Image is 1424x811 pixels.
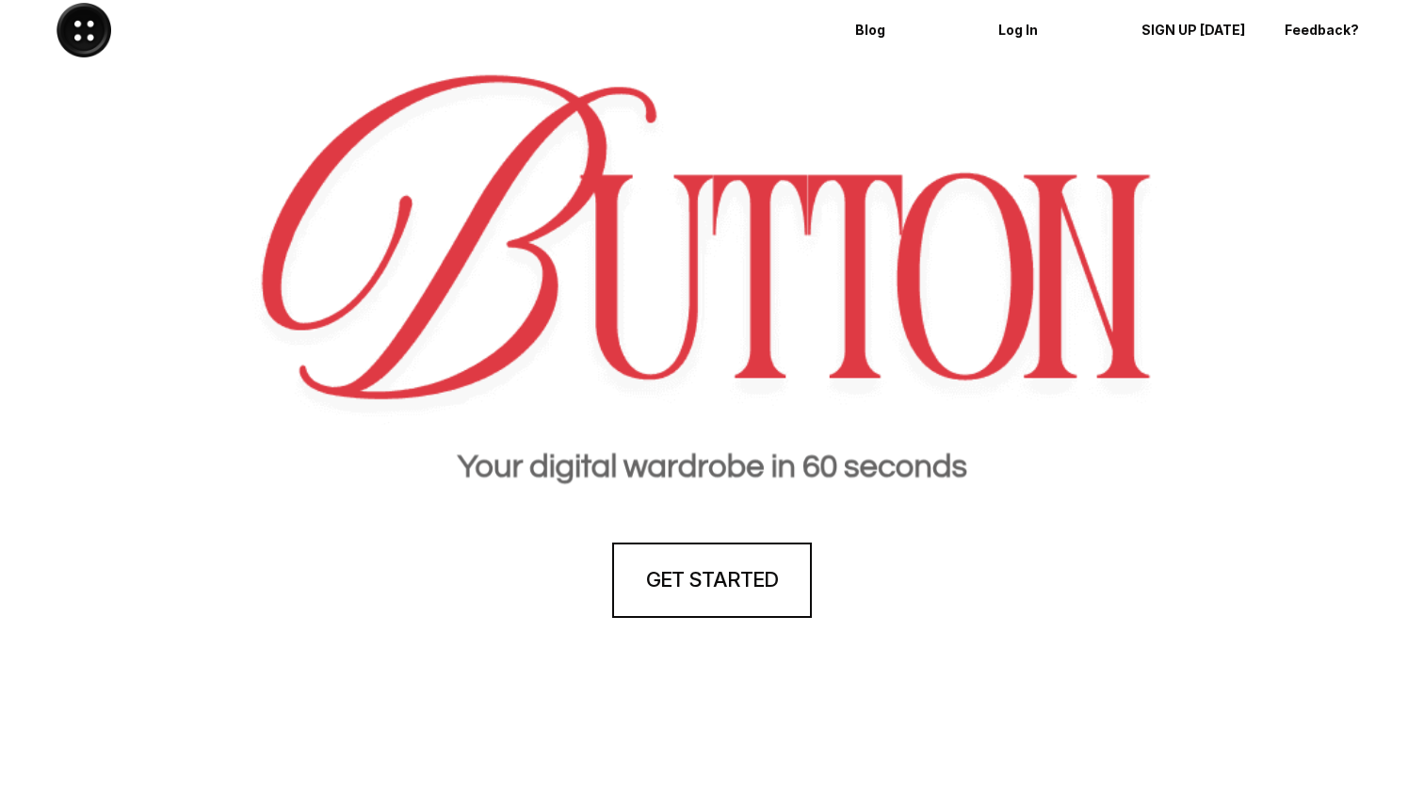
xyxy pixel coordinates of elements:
a: Feedback? [1271,6,1405,55]
p: SIGN UP [DATE] [1141,23,1249,39]
a: SIGN UP [DATE] [1128,6,1262,55]
a: GET STARTED [612,543,812,618]
p: Blog [855,23,963,39]
p: Log In [998,23,1106,39]
strong: Your digital wardrobe in 60 seconds [457,450,966,483]
p: Feedback? [1285,23,1392,39]
a: Log In [985,6,1119,55]
h4: GET STARTED [646,565,778,594]
a: Blog [842,6,976,55]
